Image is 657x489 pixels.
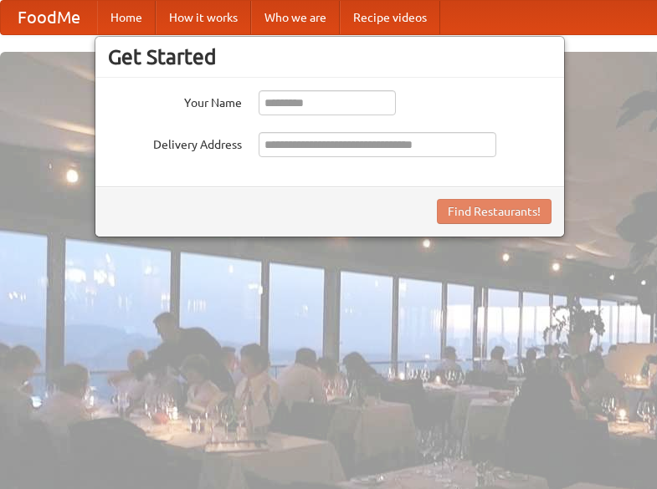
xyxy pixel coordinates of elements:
[251,1,340,34] a: Who we are
[108,132,242,153] label: Delivery Address
[156,1,251,34] a: How it works
[108,90,242,111] label: Your Name
[97,1,156,34] a: Home
[437,199,552,224] button: Find Restaurants!
[1,1,97,34] a: FoodMe
[108,44,552,69] h3: Get Started
[340,1,440,34] a: Recipe videos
